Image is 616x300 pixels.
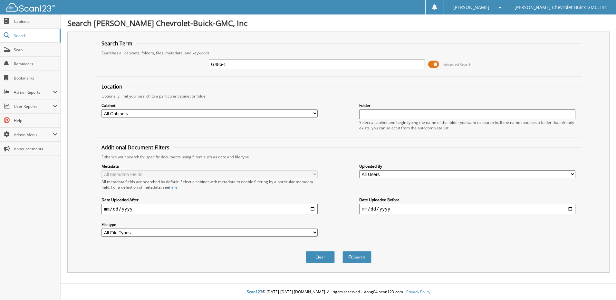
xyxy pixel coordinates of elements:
input: start [101,204,318,214]
span: Search [14,33,56,38]
button: Search [342,251,371,263]
h1: Search [PERSON_NAME] Chevrolet-Buick-GMC, Inc [67,18,610,28]
span: Announcements [14,146,57,152]
label: Cabinet [101,103,318,108]
a: Privacy Policy [406,289,430,295]
label: Uploaded By [359,164,575,169]
legend: Additional Document Filters [98,144,173,151]
span: Scan123 [247,289,262,295]
div: Enhance your search for specific documents using filters such as date and file type. [98,154,579,160]
span: Bookmarks [14,75,57,81]
span: User Reports [14,104,53,109]
label: Date Uploaded After [101,197,318,202]
div: Select a cabinet and begin typing the name of the folder you want to search in. If the name match... [359,120,575,131]
label: Date Uploaded Before [359,197,575,202]
a: here [169,184,178,190]
div: Searches all cabinets, folders, files, metadata, and keywords [98,50,579,56]
label: File type [101,222,318,227]
span: [PERSON_NAME] [453,5,489,9]
span: [PERSON_NAME] Chevrolet-Buick-GMC, Inc [515,5,607,9]
img: scan123-logo-white.svg [6,3,55,12]
div: © [DATE]-[DATE] [DOMAIN_NAME]. All rights reserved | appg04-scan123-com | [61,284,616,300]
iframe: Chat Widget [584,269,616,300]
span: Advanced Search [443,62,471,67]
span: Scan [14,47,57,52]
legend: Search Term [98,40,136,47]
legend: Location [98,83,126,90]
span: Cabinets [14,19,57,24]
div: All metadata fields are searched by default. Select a cabinet with metadata to enable filtering b... [101,179,318,190]
span: Admin Reports [14,89,53,95]
label: Folder [359,103,575,108]
label: Metadata [101,164,318,169]
span: Reminders [14,61,57,67]
button: Clear [306,251,335,263]
span: Help [14,118,57,123]
input: end [359,204,575,214]
span: Admin Menu [14,132,53,137]
div: Optionally limit your search to a particular cabinet or folder [98,93,579,99]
